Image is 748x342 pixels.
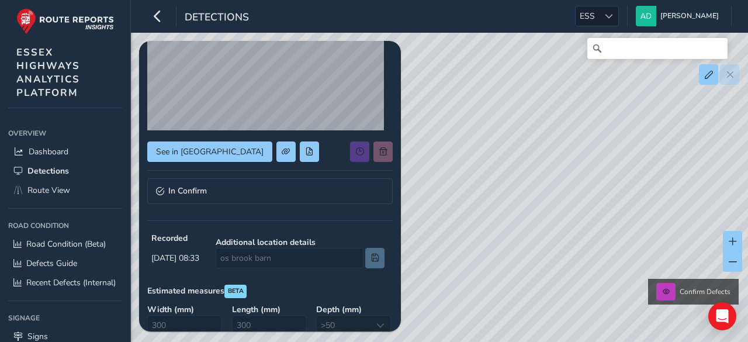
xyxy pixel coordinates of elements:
span: Signs [27,331,48,342]
span: Defects Guide [26,258,77,269]
input: Search [587,38,728,59]
strong: Recorded [151,233,199,244]
a: Defects Guide [8,254,122,273]
strong: Estimated measures [147,285,224,296]
span: BETA [228,286,244,296]
div: Overview [8,125,122,142]
a: Recent Defects (Internal) [8,273,122,292]
span: Detections [185,10,249,26]
img: rr logo [16,8,114,34]
span: ESSEX HIGHWAYS ANALYTICS PLATFORM [16,46,80,99]
strong: Width ( mm ) [147,304,224,315]
div: Signage [8,309,122,327]
img: diamond-layout [636,6,656,26]
button: [PERSON_NAME] [636,6,723,26]
strong: Depth ( mm ) [316,304,393,315]
span: Road Condition (Beta) [26,239,106,250]
span: Confirm Defects [680,287,730,296]
span: In Confirm [168,187,207,195]
strong: Additional location details [216,237,385,248]
span: See in [GEOGRAPHIC_DATA] [156,146,264,157]
div: Road Condition [8,217,122,234]
span: [PERSON_NAME] [660,6,719,26]
span: ESS [576,6,599,26]
span: [DATE] 08:33 [151,253,199,264]
span: Recent Defects (Internal) [26,277,116,288]
a: Expand [147,178,393,204]
span: Detections [27,165,69,177]
a: Road Condition (Beta) [8,234,122,254]
a: Route View [8,181,122,200]
span: Route View [27,185,70,196]
span: Dashboard [29,146,68,157]
div: Open Intercom Messenger [708,302,736,330]
a: Detections [8,161,122,181]
button: See in Route View [147,141,272,162]
a: Dashboard [8,142,122,161]
strong: Length ( mm ) [232,304,309,315]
